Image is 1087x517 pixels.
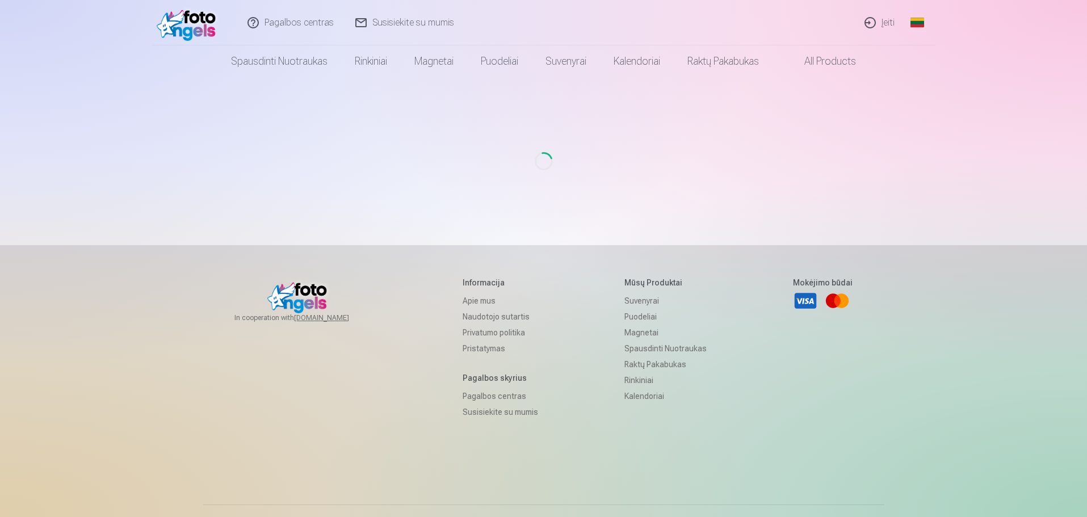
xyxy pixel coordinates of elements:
[463,277,538,288] h5: Informacija
[624,293,707,309] a: Suvenyrai
[463,404,538,420] a: Susisiekite su mumis
[294,313,376,322] a: [DOMAIN_NAME]
[463,341,538,356] a: Pristatymas
[463,388,538,404] a: Pagalbos centras
[793,288,818,313] a: Visa
[234,313,376,322] span: In cooperation with
[401,45,467,77] a: Magnetai
[341,45,401,77] a: Rinkiniai
[624,341,707,356] a: Spausdinti nuotraukas
[674,45,773,77] a: Raktų pakabukas
[463,293,538,309] a: Apie mus
[463,325,538,341] a: Privatumo politika
[624,309,707,325] a: Puodeliai
[463,309,538,325] a: Naudotojo sutartis
[624,372,707,388] a: Rinkiniai
[624,388,707,404] a: Kalendoriai
[773,45,870,77] a: All products
[467,45,532,77] a: Puodeliai
[825,288,850,313] a: Mastercard
[793,277,853,288] h5: Mokėjimo būdai
[157,5,222,41] img: /fa2
[463,372,538,384] h5: Pagalbos skyrius
[624,325,707,341] a: Magnetai
[217,45,341,77] a: Spausdinti nuotraukas
[600,45,674,77] a: Kalendoriai
[532,45,600,77] a: Suvenyrai
[624,356,707,372] a: Raktų pakabukas
[624,277,707,288] h5: Mūsų produktai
